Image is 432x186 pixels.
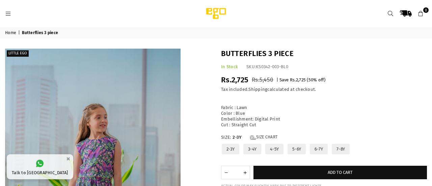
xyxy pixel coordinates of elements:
span: Rs.2,725 [221,75,248,84]
a: Search [384,7,397,20]
img: Ego [187,7,245,20]
a: Size Chart [250,135,277,140]
label: Size: [221,135,427,140]
span: Rs.5,450 [252,76,273,83]
span: KS0342-003-BL0 [256,64,288,69]
label: 4-5Y [265,143,284,155]
span: | [276,77,278,82]
span: 50 [308,77,314,82]
quantity-input: Quantity [221,166,250,179]
a: 0 [415,7,427,20]
span: Save [279,77,289,82]
div: Tax included. calculated at checkout. [221,87,427,92]
div: Fabric : Lawn Color : Blue Embellishment: Digital Print Cut : Straight Cut [221,99,427,128]
label: Little EGO [7,50,29,57]
span: Add to cart [328,170,353,175]
label: 7-8Y [331,143,350,155]
span: 2-3Y [233,135,246,140]
h1: Butterflies 3 piece [221,49,427,59]
label: 3-4Y [243,143,262,155]
span: Butterflies 3 piece [22,30,59,36]
span: Rs.2,725 [290,77,306,82]
label: 5-6Y [287,143,306,155]
div: SKU: [246,64,288,70]
a: Talk to [GEOGRAPHIC_DATA] [7,154,73,179]
button: Add to cart [253,166,427,179]
a: Menu [2,11,14,16]
span: ( % off) [307,77,325,82]
span: | [18,30,21,36]
a: Home [5,30,17,36]
button: × [64,153,72,164]
label: 2-3Y [221,143,240,155]
span: 0 [423,7,429,13]
a: Shipping [248,87,267,92]
span: In Stock [221,64,238,69]
label: 6-7Y [309,143,328,155]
